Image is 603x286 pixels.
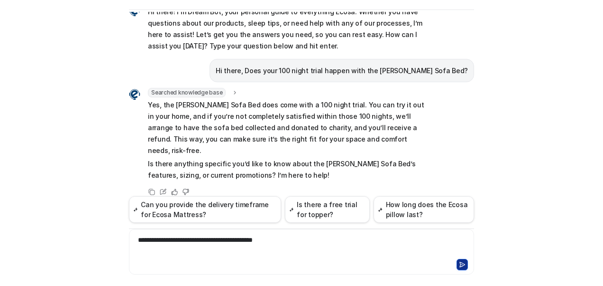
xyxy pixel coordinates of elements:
p: Hi there, Does your 100 night trial happen with the [PERSON_NAME] Sofa Bed? [216,65,468,76]
button: How long does the Ecosa pillow last? [374,196,474,223]
img: Widget [129,89,140,100]
button: Is there a free trial for topper? [285,196,370,223]
p: Yes, the [PERSON_NAME] Sofa Bed does come with a 100 night trial. You can try it out in your home... [148,99,425,156]
p: Hi there! I’m Dream Bot, your personal guide to everything Ecosa. Whether you have questions abou... [148,6,425,52]
p: Is there anything specific you’d like to know about the [PERSON_NAME] Sofa Bed’s features, sizing... [148,158,425,181]
button: Can you provide the delivery timeframe for Ecosa Mattress? [129,196,281,223]
span: Searched knowledge base [148,88,226,97]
